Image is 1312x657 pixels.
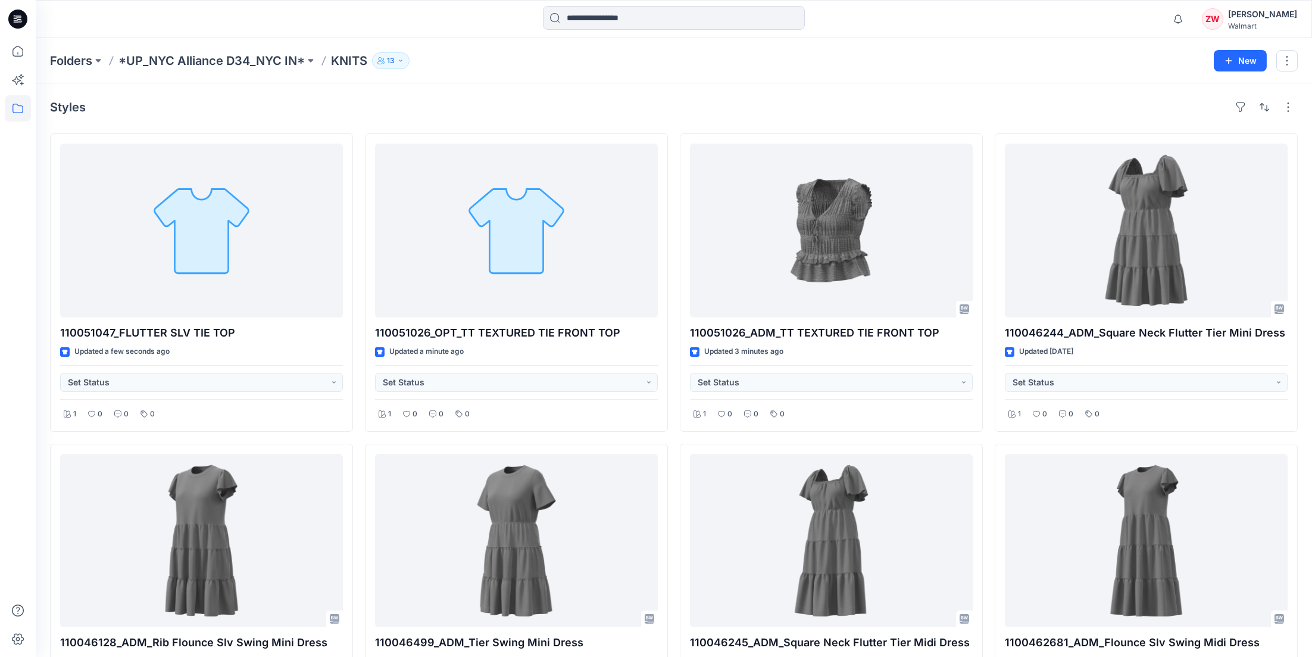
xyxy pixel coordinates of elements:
[1018,408,1021,421] p: 1
[1019,345,1073,358] p: Updated [DATE]
[1005,144,1288,317] a: 110046244_ADM_Square Neck Flutter Tier Mini Dress
[690,144,973,317] a: 110051026_ADM_TT TEXTURED TIE FRONT TOP
[690,325,973,341] p: 110051026_ADM_TT TEXTURED TIE FRONT TOP
[372,52,410,69] button: 13
[703,408,706,421] p: 1
[727,408,732,421] p: 0
[413,408,417,421] p: 0
[60,144,343,317] a: 110051047_FLUTTER SLV TIE TOP
[439,408,443,421] p: 0
[1214,50,1267,71] button: New
[60,634,343,651] p: 110046128_ADM_Rib Flounce Slv Swing Mini Dress
[1228,7,1297,21] div: [PERSON_NAME]
[1228,21,1297,30] div: Walmart
[1095,408,1099,421] p: 0
[387,54,395,67] p: 13
[375,454,658,628] a: 110046499_ADM_Tier Swing Mini Dress
[389,345,464,358] p: Updated a minute ago
[98,408,102,421] p: 0
[1202,8,1223,30] div: ZW
[690,454,973,628] a: 110046245_ADM_Square Neck Flutter Tier Midi Dress
[60,325,343,341] p: 110051047_FLUTTER SLV TIE TOP
[704,345,783,358] p: Updated 3 minutes ago
[50,100,86,114] h4: Styles
[50,52,92,69] a: Folders
[1005,325,1288,341] p: 110046244_ADM_Square Neck Flutter Tier Mini Dress
[375,634,658,651] p: 110046499_ADM_Tier Swing Mini Dress
[1005,454,1288,628] a: 1100462681_ADM_Flounce Slv Swing Midi Dress
[118,52,305,69] a: *UP_NYC Alliance D34_NYC IN*
[150,408,155,421] p: 0
[60,454,343,628] a: 110046128_ADM_Rib Flounce Slv Swing Mini Dress
[73,408,76,421] p: 1
[388,408,391,421] p: 1
[465,408,470,421] p: 0
[1005,634,1288,651] p: 1100462681_ADM_Flounce Slv Swing Midi Dress
[124,408,129,421] p: 0
[331,52,367,69] p: KNITS
[690,634,973,651] p: 110046245_ADM_Square Neck Flutter Tier Midi Dress
[375,325,658,341] p: 110051026_OPT_TT TEXTURED TIE FRONT TOP
[1042,408,1047,421] p: 0
[1069,408,1073,421] p: 0
[754,408,758,421] p: 0
[375,144,658,317] a: 110051026_OPT_TT TEXTURED TIE FRONT TOP
[780,408,785,421] p: 0
[74,345,170,358] p: Updated a few seconds ago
